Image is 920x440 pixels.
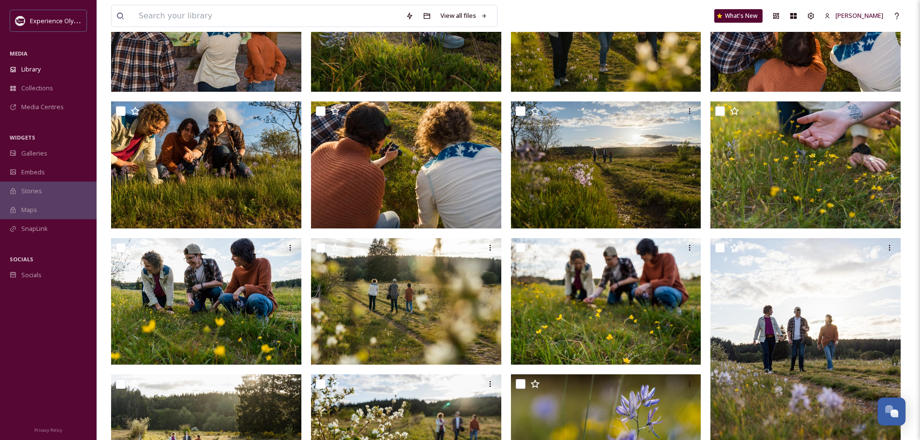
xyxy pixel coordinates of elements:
img: ext_1747188582.665711_cayman@caymanwaughtel.com-Scatter_Creek_Wild_Flowers 2025_Cayman_Waughtel-1... [511,101,701,228]
span: [PERSON_NAME] [835,11,883,20]
img: ext_1747188459.154996_cayman@caymanwaughtel.com-Scatter_Creek_Wild_Flowers 2025_Cayman_Waughtel-1... [710,101,901,228]
img: ext_1747188408.485227_cayman@caymanwaughtel.com-Scatter_Creek_Wild_Flowers 2025_Cayman_Waughtel-1... [511,238,701,365]
span: Maps [21,205,37,214]
span: Media Centres [21,102,64,112]
span: Stories [21,186,42,196]
a: View all files [436,6,492,25]
span: Embeds [21,168,45,177]
span: MEDIA [10,50,28,57]
img: ext_1747188457.732452_cayman@caymanwaughtel.com-Scatter_Creek_Wild_Flowers 2025_Cayman_Waughtel-1... [111,238,301,365]
img: ext_1747188674.030438_cayman@caymanwaughtel.com-Scatter_Creek_Wild_Flowers 2025_Cayman_Waughtel-1... [111,101,301,228]
a: What's New [714,9,763,23]
span: SnapLink [21,224,48,233]
span: SOCIALS [10,255,33,263]
a: Privacy Policy [34,424,62,435]
span: Privacy Policy [34,427,62,433]
span: WIDGETS [10,134,35,141]
span: Library [21,65,41,74]
span: Galleries [21,149,47,158]
button: Open Chat [878,397,906,426]
a: [PERSON_NAME] [820,6,888,25]
img: ext_1747188449.534178_cayman@caymanwaughtel.com-Scatter_Creek_Wild_Flowers 2025_Cayman_Waughtel-1... [311,238,501,365]
img: ext_1747188641.208182_cayman@caymanwaughtel.com-Scatter_Creek_Wild_Flowers 2025_Cayman_Waughtel-1... [311,101,501,228]
img: download.jpeg [15,16,25,26]
span: Experience Olympia [30,16,87,25]
span: Socials [21,270,42,280]
input: Search your library [134,5,401,27]
span: Collections [21,84,53,93]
